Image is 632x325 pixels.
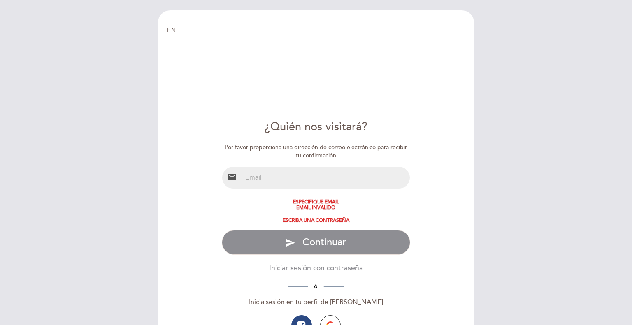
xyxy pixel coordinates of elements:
[222,143,411,160] div: Por favor proporciona una dirección de correo electrónico para recibir tu confirmación
[269,263,363,273] button: Iniciar sesión con contraseña
[222,230,411,255] button: send Continuar
[222,119,411,135] div: ¿Quién nos visitará?
[302,237,346,249] span: Continuar
[308,283,324,290] span: ó
[222,199,411,205] div: Especifique email
[222,205,411,211] div: Email inválido
[222,218,411,224] div: Escriba una contraseña
[286,238,295,248] i: send
[222,297,411,307] div: Inicia sesión en tu perfil de [PERSON_NAME]
[227,172,237,182] i: email
[242,167,410,189] input: Email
